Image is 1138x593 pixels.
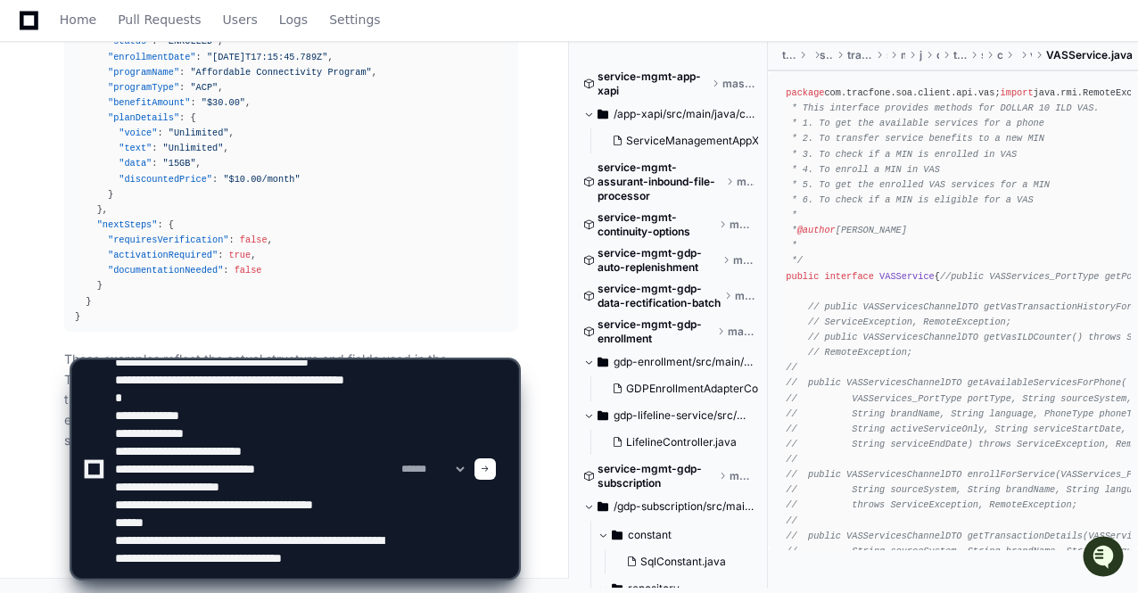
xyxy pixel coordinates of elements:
[190,97,195,108] span: :
[177,187,216,201] span: Pylon
[169,128,229,138] span: "Unlimited"
[157,128,162,138] span: :
[223,14,258,25] span: Users
[583,100,755,128] button: /app-xapi/src/main/java/com/tracfone/app/xapi/controller
[179,82,185,93] span: :
[728,325,755,339] span: master
[223,265,228,276] span: :
[18,133,50,165] img: 1756235613930-3d25f9e4-fa56-45dd-b3ad-e072dfbd1548
[268,235,273,245] span: ,
[730,218,755,232] span: master
[598,210,715,239] span: service-mgmt-continuity-options
[737,175,755,189] span: master
[1001,87,1034,98] span: import
[1046,48,1133,62] span: VASService.java
[901,48,905,62] span: main
[847,48,872,62] span: tracfone-soa
[97,280,103,291] span: }
[251,250,256,260] span: ,
[733,253,755,268] span: master
[108,82,179,93] span: "programType"
[118,14,201,25] span: Pull Requests
[1081,534,1129,582] iframe: Open customer support
[218,82,223,93] span: ,
[229,128,235,138] span: ,
[936,48,939,62] span: com
[303,138,325,160] button: Start new chat
[152,143,157,153] span: :
[997,48,1002,62] span: client
[218,250,223,260] span: :
[119,143,152,153] span: "text"
[372,67,377,78] span: ,
[108,250,218,260] span: "activationRequired"
[119,158,152,169] span: "data"
[60,14,96,25] span: Home
[605,128,758,153] button: ServiceManagementAppXapiController.java
[824,270,873,281] span: interface
[223,174,300,185] span: "$10.00/month"
[235,265,262,276] span: false
[108,67,179,78] span: "programName"
[614,107,755,121] span: /app-xapi/src/main/java/com/tracfone/app/xapi/controller
[119,174,212,185] span: "discountedPrice"
[223,143,228,153] span: ,
[598,161,722,203] span: service-mgmt-assurant-inbound-file-processor
[808,316,1011,326] span: // ServiceException, RemoteException;
[179,67,185,78] span: :
[61,151,259,165] div: We're offline, but we'll be back soon!
[735,289,755,303] span: master
[229,235,235,245] span: :
[169,219,174,230] span: {
[163,143,224,153] span: "Unlimited"
[86,296,91,307] span: }
[782,48,796,62] span: tracfone
[329,14,380,25] span: Settings
[108,235,229,245] span: "requiresVerification"
[327,52,333,62] span: ,
[879,270,935,281] span: VASService
[786,87,824,98] span: package
[886,48,887,62] span: src
[279,14,308,25] span: Logs
[108,52,196,62] span: "enrollmentDate"
[598,246,719,275] span: service-mgmt-gdp-auto-replenishment
[108,97,190,108] span: "benefitAmount"
[245,97,251,108] span: ,
[626,134,847,148] span: ServiceManagementAppXapiController.java
[820,48,833,62] span: services
[598,70,708,98] span: service-mgmt-app-xapi
[18,18,54,54] img: PlayerZero
[152,158,157,169] span: :
[179,112,185,123] span: :
[190,112,195,123] span: {
[18,71,325,100] div: Welcome
[75,311,80,322] span: }
[797,225,836,235] span: @author
[196,52,202,62] span: :
[97,219,158,230] span: "nextSteps"
[157,219,162,230] span: :
[163,158,196,169] span: "15GB"
[108,189,113,200] span: }
[126,186,216,201] a: Powered byPylon
[207,52,328,62] span: "[DATE]T17:15:45.789Z"
[119,128,157,138] span: "voice"
[598,317,713,346] span: service-mgmt-gdp-enrollment
[598,282,721,310] span: service-mgmt-gdp-data-rectification-batch
[240,235,268,245] span: false
[229,250,252,260] span: true
[108,265,223,276] span: "documentationNeeded"
[190,67,371,78] span: "Affordable Connectivity Program"
[981,48,983,62] span: soa
[598,103,608,125] svg: Directory
[202,97,245,108] span: "$30.00"
[61,133,293,151] div: Start new chat
[786,270,819,281] span: public
[190,82,218,93] span: "ACP"
[196,158,202,169] span: ,
[108,112,179,123] span: "planDetails"
[97,204,103,215] span: }
[953,48,967,62] span: tracfone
